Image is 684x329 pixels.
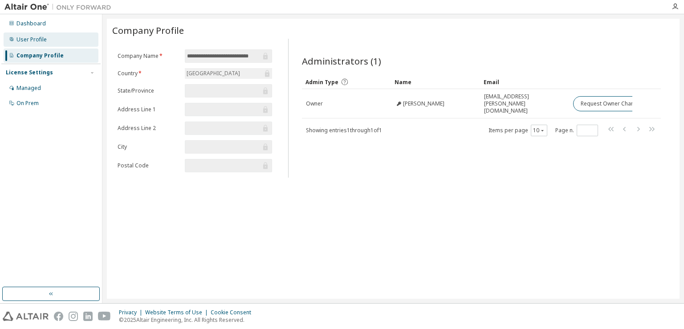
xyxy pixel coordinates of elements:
[489,125,547,136] span: Items per page
[145,309,211,316] div: Website Terms of Use
[16,100,39,107] div: On Prem
[484,75,566,89] div: Email
[555,125,598,136] span: Page n.
[306,100,323,107] span: Owner
[302,55,381,67] span: Administrators (1)
[484,93,565,114] span: [EMAIL_ADDRESS][PERSON_NAME][DOMAIN_NAME]
[118,125,179,132] label: Address Line 2
[573,96,648,111] button: Request Owner Change
[185,69,241,78] div: [GEOGRAPHIC_DATA]
[305,78,338,86] span: Admin Type
[118,70,179,77] label: Country
[83,312,93,321] img: linkedin.svg
[118,162,179,169] label: Postal Code
[119,309,145,316] div: Privacy
[118,87,179,94] label: State/Province
[3,312,49,321] img: altair_logo.svg
[119,316,256,324] p: © 2025 Altair Engineering, Inc. All Rights Reserved.
[403,100,444,107] span: [PERSON_NAME]
[69,312,78,321] img: instagram.svg
[185,68,272,79] div: [GEOGRAPHIC_DATA]
[118,53,179,60] label: Company Name
[306,126,382,134] span: Showing entries 1 through 1 of 1
[16,52,64,59] div: Company Profile
[112,24,184,37] span: Company Profile
[118,106,179,113] label: Address Line 1
[16,20,46,27] div: Dashboard
[54,312,63,321] img: facebook.svg
[395,75,476,89] div: Name
[211,309,256,316] div: Cookie Consent
[6,69,53,76] div: License Settings
[533,127,545,134] button: 10
[98,312,111,321] img: youtube.svg
[118,143,179,150] label: City
[4,3,116,12] img: Altair One
[16,85,41,92] div: Managed
[16,36,47,43] div: User Profile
